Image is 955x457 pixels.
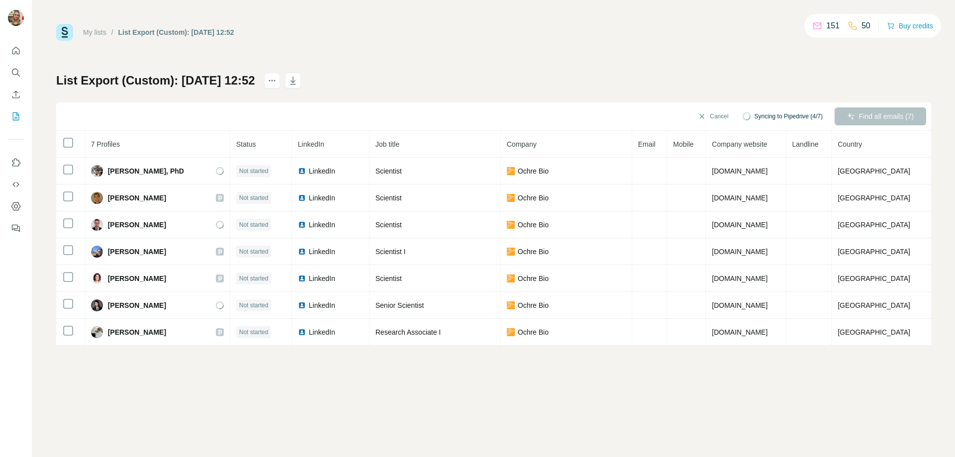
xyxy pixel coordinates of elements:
[8,10,24,26] img: Avatar
[298,301,306,309] img: LinkedIn logo
[712,194,767,202] span: [DOMAIN_NAME]
[792,140,819,148] span: Landline
[8,154,24,172] button: Use Surfe on LinkedIn
[507,274,515,282] img: company-logo
[309,220,335,230] span: LinkedIn
[507,140,537,148] span: Company
[376,248,406,256] span: Scientist I
[376,328,441,336] span: Research Associate I
[91,219,103,231] img: Avatar
[108,166,184,176] span: [PERSON_NAME], PhD
[309,274,335,283] span: LinkedIn
[309,327,335,337] span: LinkedIn
[8,197,24,215] button: Dashboard
[376,194,402,202] span: Scientist
[298,328,306,336] img: LinkedIn logo
[712,328,767,336] span: [DOMAIN_NAME]
[108,193,166,203] span: [PERSON_NAME]
[298,140,324,148] span: LinkedIn
[507,167,515,175] img: company-logo
[507,194,515,202] img: company-logo
[298,248,306,256] img: LinkedIn logo
[309,300,335,310] span: LinkedIn
[887,19,933,33] button: Buy credits
[108,247,166,257] span: [PERSON_NAME]
[507,301,515,309] img: company-logo
[638,140,656,148] span: Email
[861,20,870,32] p: 50
[712,248,767,256] span: [DOMAIN_NAME]
[91,165,103,177] img: Avatar
[673,140,693,148] span: Mobile
[91,273,103,284] img: Avatar
[712,301,767,309] span: [DOMAIN_NAME]
[8,42,24,60] button: Quick start
[83,28,106,36] a: My lists
[507,248,515,256] img: company-logo
[838,328,910,336] span: [GEOGRAPHIC_DATA]
[376,221,402,229] span: Scientist
[239,193,269,202] span: Not started
[91,299,103,311] img: Avatar
[518,300,549,310] span: Ochre Bio
[8,107,24,125] button: My lists
[56,24,73,41] img: Surfe Logo
[376,140,399,148] span: Job title
[239,328,269,337] span: Not started
[712,221,767,229] span: [DOMAIN_NAME]
[239,167,269,176] span: Not started
[507,328,515,336] img: company-logo
[8,86,24,103] button: Enrich CSV
[755,112,823,121] span: Syncing to Pipedrive (4/7)
[239,220,269,229] span: Not started
[518,220,549,230] span: Ochre Bio
[826,20,840,32] p: 151
[507,221,515,229] img: company-logo
[518,193,549,203] span: Ochre Bio
[712,167,767,175] span: [DOMAIN_NAME]
[712,140,767,148] span: Company website
[518,247,549,257] span: Ochre Bio
[376,274,402,282] span: Scientist
[838,301,910,309] span: [GEOGRAPHIC_DATA]
[8,64,24,82] button: Search
[838,221,910,229] span: [GEOGRAPHIC_DATA]
[91,326,103,338] img: Avatar
[108,274,166,283] span: [PERSON_NAME]
[838,194,910,202] span: [GEOGRAPHIC_DATA]
[376,167,402,175] span: Scientist
[298,167,306,175] img: LinkedIn logo
[838,140,862,148] span: Country
[298,194,306,202] img: LinkedIn logo
[309,193,335,203] span: LinkedIn
[91,246,103,258] img: Avatar
[309,166,335,176] span: LinkedIn
[108,220,166,230] span: [PERSON_NAME]
[8,176,24,193] button: Use Surfe API
[236,140,256,148] span: Status
[712,274,767,282] span: [DOMAIN_NAME]
[91,192,103,204] img: Avatar
[518,166,549,176] span: Ochre Bio
[838,167,910,175] span: [GEOGRAPHIC_DATA]
[239,274,269,283] span: Not started
[239,247,269,256] span: Not started
[118,27,234,37] div: List Export (Custom): [DATE] 12:52
[518,327,549,337] span: Ochre Bio
[298,274,306,282] img: LinkedIn logo
[56,73,255,89] h1: List Export (Custom): [DATE] 12:52
[838,248,910,256] span: [GEOGRAPHIC_DATA]
[111,27,113,37] li: /
[264,73,280,89] button: actions
[239,301,269,310] span: Not started
[108,300,166,310] span: [PERSON_NAME]
[691,107,735,125] button: Cancel
[298,221,306,229] img: LinkedIn logo
[376,301,424,309] span: Senior Scientist
[838,274,910,282] span: [GEOGRAPHIC_DATA]
[8,219,24,237] button: Feedback
[108,327,166,337] span: [PERSON_NAME]
[309,247,335,257] span: LinkedIn
[91,140,120,148] span: 7 Profiles
[518,274,549,283] span: Ochre Bio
